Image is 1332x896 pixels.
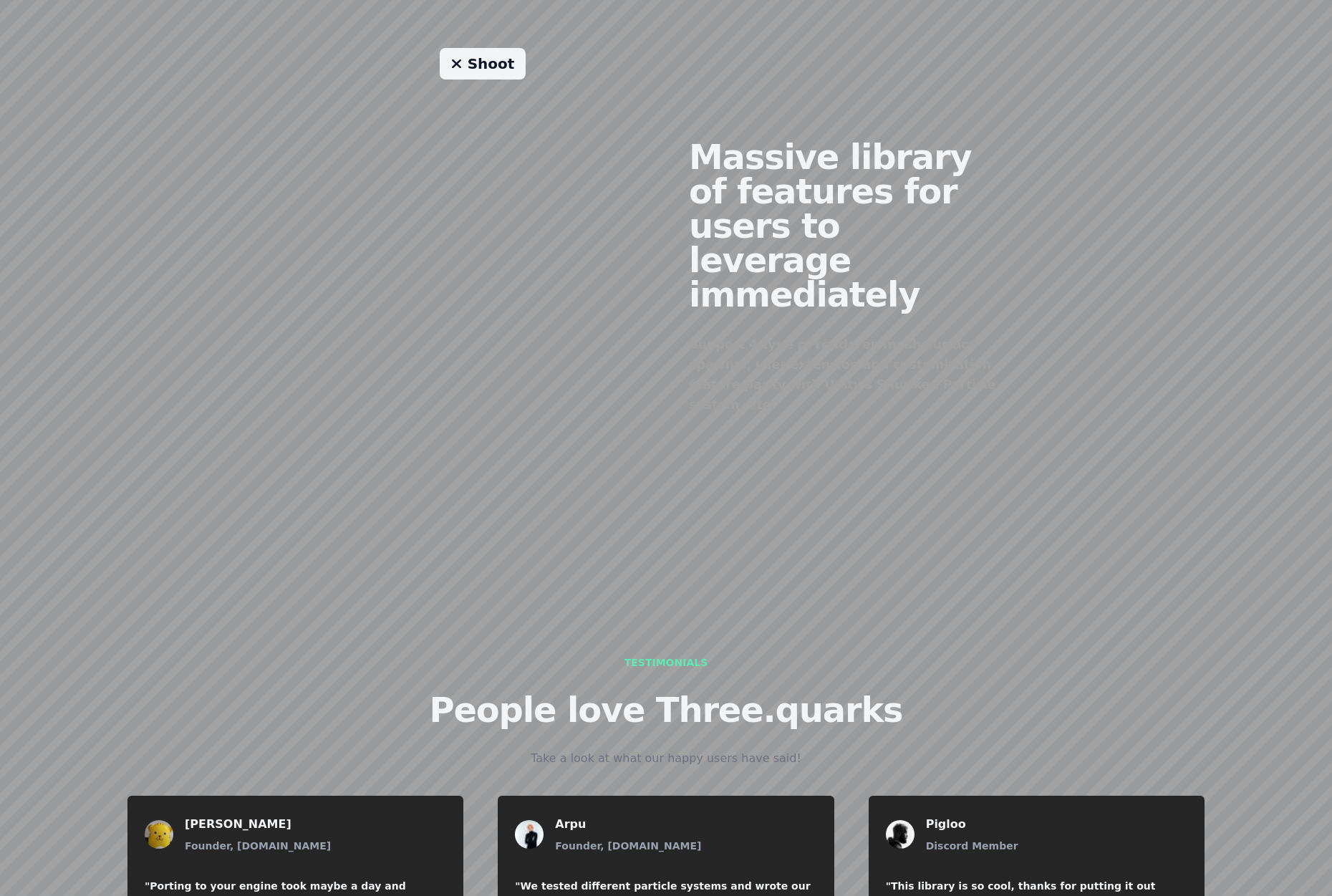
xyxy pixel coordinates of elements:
[926,816,1018,833] div: Pigloo
[185,839,331,853] div: Founder, [DOMAIN_NAME]
[926,839,1018,853] div: Discord Member
[185,816,331,833] div: [PERSON_NAME]
[689,334,1010,415] div: Support 4 type of renderer, mesh surface spawner, user extension and customization, feature parit...
[555,816,701,833] div: Arpu
[555,839,701,853] div: Founder, [DOMAIN_NAME]
[531,750,801,767] h4: Take a look at what our happy users have said!
[440,48,526,80] a: Shoot
[145,820,173,849] img: customer marcel
[689,140,1010,312] h2: Massive library of features for users to leverage immediately
[515,820,544,849] img: customer Arpu
[886,820,914,849] img: customer Pigloo
[624,655,708,670] div: Testimonials
[430,693,903,727] h2: People love Three.quarks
